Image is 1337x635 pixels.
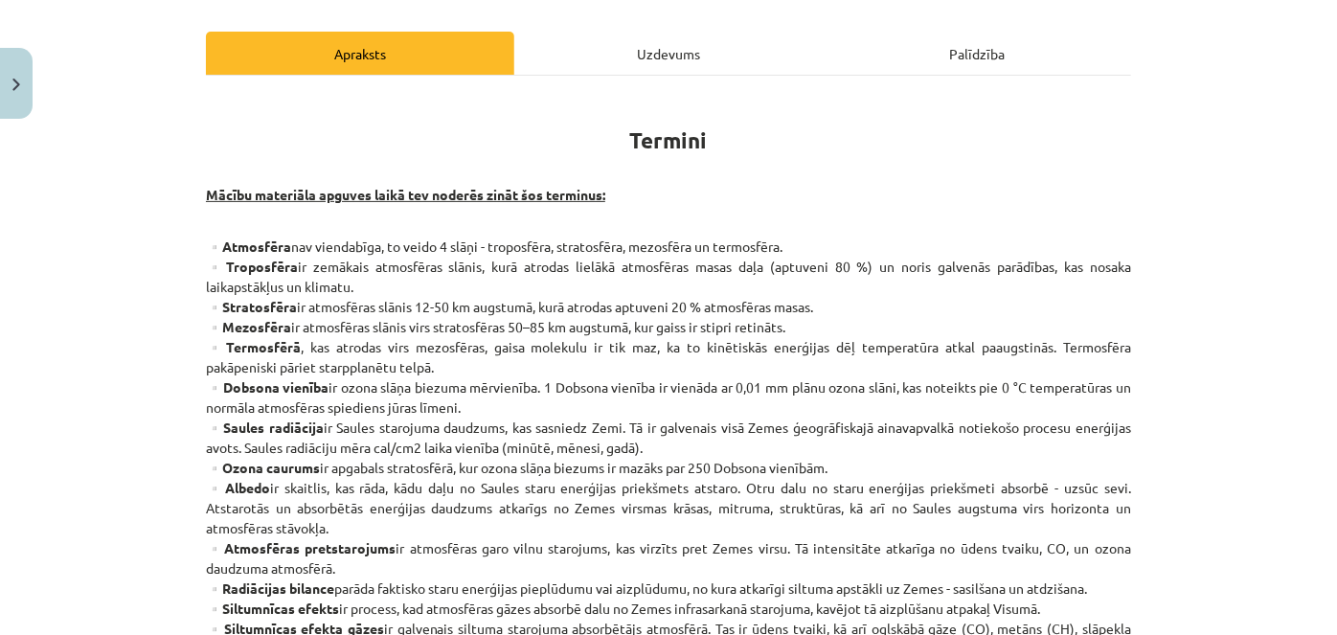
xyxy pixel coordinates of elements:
div: Uzdevums [514,32,823,75]
strong: Mācību materiāla apguves laikā tev noderēs zināt šos terminus: [206,186,605,203]
strong: ▫️Radiācijas bilance [206,579,334,597]
strong: ▫️Saules radiācija [206,419,324,436]
strong: ▫️Dobsona vienība [206,378,329,396]
strong: ▫️Mezosfēra [206,318,291,335]
div: Apraksts [206,32,514,75]
strong: ▫️Stratosfēra [206,298,297,315]
strong: ▫️Troposfēra [206,258,298,275]
strong: ▫️Albedo [206,479,270,496]
strong: ▫️Atmosfēra [206,238,291,255]
div: Palīdzība [823,32,1131,75]
strong: ▫️Ozona caurums [206,459,320,476]
strong: Termini [630,126,708,154]
strong: ▫️Termosfērā [206,338,301,355]
strong: ▫️Siltumnīcas efekts [206,600,339,617]
strong: ▫️Atmosfēras pretstarojums [206,539,397,556]
img: icon-close-lesson-0947bae3869378f0d4975bcd49f059093ad1ed9edebbc8119c70593378902aed.svg [12,79,20,91]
